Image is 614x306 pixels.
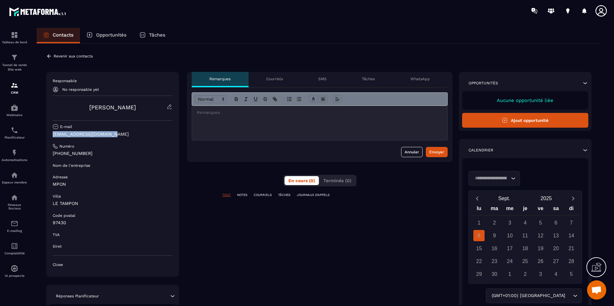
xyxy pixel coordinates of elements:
button: Previous month [471,194,483,203]
p: Webinaire [2,113,27,117]
p: TVA [53,232,60,237]
div: sa [548,204,564,215]
div: 17 [504,243,515,254]
img: automations [11,171,18,179]
div: 1 [473,217,485,228]
p: IA prospects [2,274,27,277]
div: Calendar days [471,217,579,280]
div: 8 [473,230,485,241]
a: Opportunités [80,28,133,43]
div: 2 [489,217,500,228]
a: [PERSON_NAME] [89,104,136,111]
p: Réseaux Sociaux [2,203,27,210]
div: 20 [550,243,562,254]
div: 29 [473,268,485,280]
div: 16 [489,243,500,254]
div: 12 [535,230,546,241]
p: Calendrier [469,148,493,153]
p: Contacts [53,32,74,38]
p: Nom de l'entreprise [53,163,90,168]
button: Terminés (0) [320,176,355,185]
div: 3 [504,217,515,228]
a: social-networksocial-networkRéseaux Sociaux [2,189,27,215]
a: accountantaccountantComptabilité [2,237,27,260]
p: COURRIELS [254,193,272,197]
div: je [517,204,533,215]
div: 25 [520,256,531,267]
div: 19 [535,243,546,254]
button: Annuler [401,147,423,157]
div: 4 [520,217,531,228]
p: E-mailing [2,229,27,233]
span: En cours (0) [288,178,315,183]
p: Réponses Planificateur [56,293,99,299]
div: 5 [566,268,577,280]
p: TÂCHES [278,193,290,197]
span: Terminés (0) [323,178,351,183]
p: No responsable yet [62,87,99,92]
input: Search for option [473,175,509,182]
div: Envoyer [429,149,444,155]
p: Code postal [53,213,75,218]
p: Planificateur [2,136,27,139]
div: 18 [520,243,531,254]
p: Opportunités [469,81,498,86]
div: Calendar wrapper [471,204,579,280]
p: [EMAIL_ADDRESS][DOMAIN_NAME] [53,131,172,137]
div: 7 [566,217,577,228]
p: JOURNAUX D'APPELS [297,193,329,197]
div: ve [533,204,548,215]
div: 13 [550,230,562,241]
div: 14 [566,230,577,241]
img: email [11,220,18,227]
div: 26 [535,256,546,267]
div: 15 [473,243,485,254]
input: Search for option [566,292,571,299]
div: 23 [489,256,500,267]
img: accountant [11,242,18,250]
p: NOTES [237,193,247,197]
div: 27 [550,256,562,267]
a: emailemailE-mailing [2,215,27,237]
div: 30 [489,268,500,280]
p: Opportunités [96,32,127,38]
p: Revenir aux contacts [54,54,93,58]
div: 11 [520,230,531,241]
p: Tâches [149,32,165,38]
button: En cours (0) [285,176,319,185]
div: 2 [520,268,531,280]
p: TOUT [222,193,231,197]
div: 28 [566,256,577,267]
a: formationformationTableau de bord [2,26,27,49]
div: 10 [504,230,515,241]
div: 3 [535,268,546,280]
div: ma [487,204,502,215]
img: formation [11,31,18,39]
p: [PHONE_NUMBER] [53,150,172,157]
div: 5 [535,217,546,228]
div: 22 [473,256,485,267]
div: lu [471,204,487,215]
div: 1 [504,268,515,280]
a: automationsautomationsEspace membre [2,166,27,189]
button: Open months overlay [483,193,525,204]
p: Aucune opportunité liée [469,98,582,103]
img: formation [11,81,18,89]
p: Ville [53,194,61,199]
img: formation [11,54,18,61]
img: social-network [11,194,18,201]
p: Remarques [209,76,231,81]
a: Tâches [133,28,172,43]
p: Siret [53,244,62,249]
p: Courriels [266,76,283,81]
a: automationsautomationsAutomatisations [2,144,27,166]
p: SMS [318,76,327,81]
p: Numéro [59,144,74,149]
div: Search for option [486,288,582,303]
div: 6 [550,217,562,228]
img: logo [9,6,67,17]
div: 24 [504,256,515,267]
span: (GMT+01:00) [GEOGRAPHIC_DATA] [490,292,566,299]
p: Tableau de bord [2,40,27,44]
p: MPON [53,181,172,187]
